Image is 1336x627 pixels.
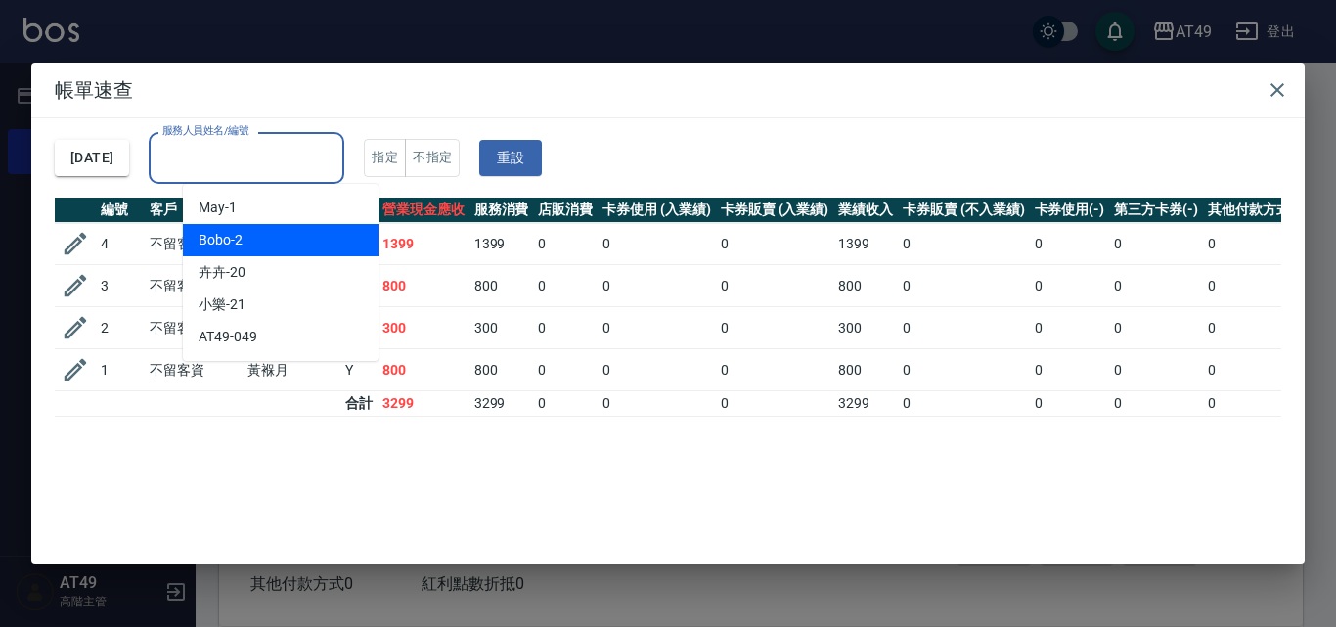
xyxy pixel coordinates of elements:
td: 0 [898,265,1029,307]
td: 300 [378,307,469,349]
td: 0 [533,265,598,307]
button: 重設 [479,140,542,176]
td: 0 [716,391,834,417]
td: 0 [1203,391,1311,417]
td: Y [340,349,378,391]
td: 3299 [833,391,898,417]
td: 0 [898,391,1029,417]
td: 0 [1203,265,1311,307]
td: 不留客資 [145,223,243,265]
td: 3 [96,265,145,307]
td: 0 [533,349,598,391]
td: 0 [898,307,1029,349]
td: 0 [1109,223,1203,265]
th: 店販消費 [533,198,598,223]
span: May -1 [199,198,237,218]
td: 4 [96,223,145,265]
th: 卡券使用(-) [1030,198,1110,223]
span: Bobo -2 [199,230,243,250]
th: 其他付款方式(-) [1203,198,1311,223]
td: 1 [96,349,145,391]
td: 800 [469,349,534,391]
td: 0 [716,349,834,391]
td: 3299 [469,391,534,417]
button: 不指定 [405,139,460,177]
span: 小樂 -21 [199,294,245,315]
td: 不留客資 [145,349,243,391]
th: 客戶 [145,198,243,223]
td: 0 [898,223,1029,265]
td: 1399 [378,223,469,265]
td: 2 [96,307,145,349]
td: 0 [1203,223,1311,265]
td: 0 [1030,349,1110,391]
span: 卉卉 -20 [199,262,245,283]
td: 800 [378,265,469,307]
h2: 帳單速查 [31,63,1305,117]
td: 0 [1109,265,1203,307]
td: 0 [598,223,716,265]
td: 800 [378,349,469,391]
td: 800 [833,349,898,391]
td: 300 [833,307,898,349]
label: 服務人員姓名/編號 [162,123,248,138]
td: 不留客資 [145,307,243,349]
td: 0 [1203,307,1311,349]
th: 服務消費 [469,198,534,223]
td: 0 [598,307,716,349]
td: 0 [898,349,1029,391]
td: 0 [533,391,598,417]
span: AT49 -049 [199,327,257,347]
td: 0 [1030,223,1110,265]
td: 0 [716,223,834,265]
td: 0 [716,265,834,307]
td: 0 [1109,307,1203,349]
td: 800 [833,265,898,307]
th: 卡券販賣 (入業績) [716,198,834,223]
th: 營業現金應收 [378,198,469,223]
td: 800 [469,265,534,307]
td: 300 [469,307,534,349]
td: 0 [533,223,598,265]
td: 0 [1030,391,1110,417]
td: 0 [1109,349,1203,391]
td: 0 [1109,391,1203,417]
th: 業績收入 [833,198,898,223]
th: 編號 [96,198,145,223]
th: 卡券使用 (入業績) [598,198,716,223]
th: 第三方卡券(-) [1109,198,1203,223]
td: 0 [533,307,598,349]
td: 0 [598,265,716,307]
button: [DATE] [55,140,129,176]
td: 0 [1030,307,1110,349]
th: 卡券販賣 (不入業績) [898,198,1029,223]
td: 0 [598,349,716,391]
td: 0 [1030,265,1110,307]
td: 不留客資 [145,265,243,307]
td: 0 [598,391,716,417]
td: 0 [1203,349,1311,391]
td: 黃褓月 [243,349,340,391]
td: 合計 [340,391,378,417]
td: 1399 [469,223,534,265]
td: 1399 [833,223,898,265]
td: 3299 [378,391,469,417]
td: 0 [716,307,834,349]
button: 指定 [364,139,406,177]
